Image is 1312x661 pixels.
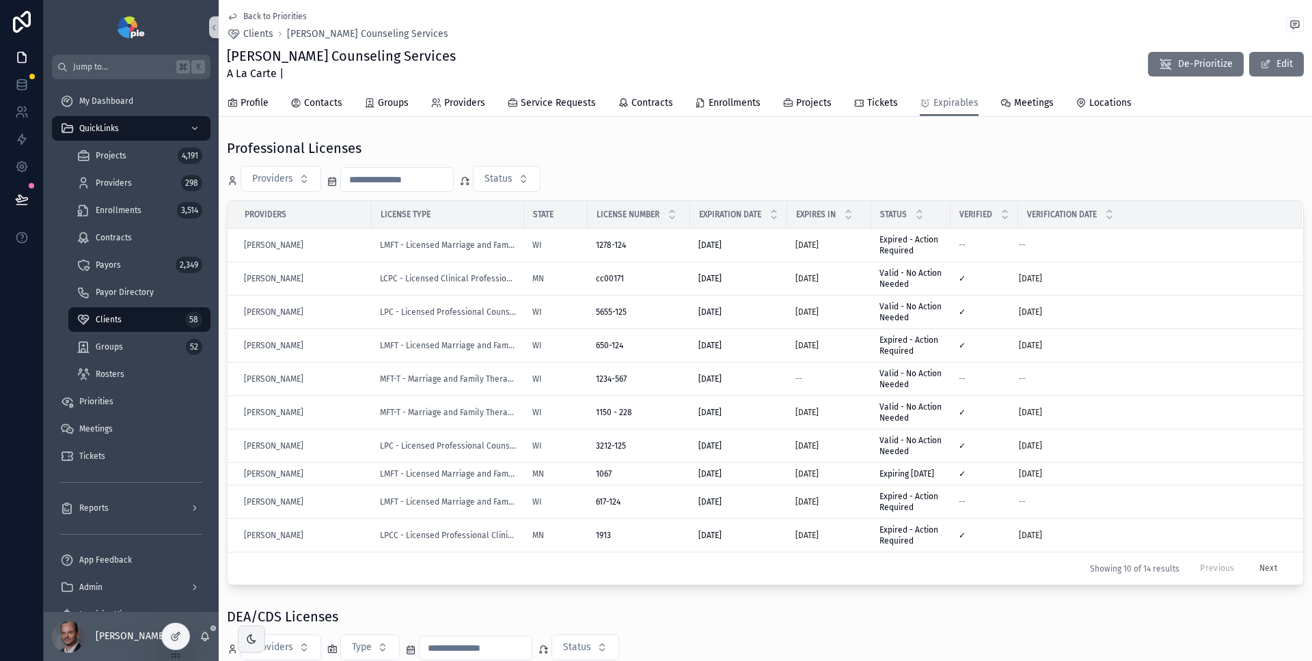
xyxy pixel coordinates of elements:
[879,234,942,256] a: Expired - Action Required
[959,240,1010,251] a: --
[1019,530,1042,541] p: [DATE]
[52,116,210,141] a: QuickLinks
[959,496,1010,507] a: --
[1019,496,1026,507] span: --
[380,440,516,451] a: LPC - Licensed Professional Counselor
[1249,52,1304,76] button: Edit
[484,172,512,186] span: Status
[532,240,542,251] a: WI
[1178,57,1233,71] span: De-Prioritize
[959,530,966,541] span: ✓
[290,91,342,118] a: Contacts
[79,503,109,514] span: Reports
[879,335,942,356] a: Expired - Action Required
[698,273,722,284] span: [DATE]
[933,96,979,110] span: Expirables
[959,468,1010,479] a: ✓
[241,166,321,192] button: Select Button
[795,273,819,284] p: [DATE]
[532,440,579,451] a: WI
[521,96,596,110] span: Service Requests
[73,61,171,72] span: Jump to...
[596,340,623,351] span: 650-124
[596,407,682,418] a: 1150 - 228
[532,340,579,351] a: WI
[879,301,942,323] a: Valid - No Action Needed
[532,307,542,318] span: WI
[796,96,832,110] span: Projects
[879,524,942,546] a: Expired - Action Required
[532,407,542,418] a: WI
[795,240,819,251] p: [DATE]
[698,374,779,384] a: [DATE]
[96,205,141,216] span: Enrollments
[959,407,1010,418] a: ✓
[68,198,210,223] a: Enrollments3,514
[1019,240,1285,251] a: --
[532,340,542,351] span: WI
[227,27,273,41] a: Clients
[795,340,819,351] p: [DATE]
[596,374,682,384] a: 1234-567
[244,440,303,451] a: [PERSON_NAME]
[879,368,942,390] span: Valid - No Action Needed
[244,273,303,284] span: [PERSON_NAME]
[244,468,303,479] span: [PERSON_NAME]
[79,423,113,434] span: Meetings
[920,91,979,117] a: Expirables
[782,91,832,118] a: Projects
[1076,91,1132,118] a: Locations
[532,407,579,418] a: WI
[177,202,202,219] div: 3,514
[244,407,364,418] a: [PERSON_NAME]
[879,491,942,513] a: Expired - Action Required
[532,307,579,318] a: WI
[698,240,722,251] span: [DATE]
[532,440,542,451] a: WI
[79,96,133,107] span: My Dashboard
[698,340,722,351] span: [DATE]
[532,240,579,251] a: WI
[244,374,364,384] a: [PERSON_NAME]
[380,374,516,384] span: MFT-T - Marriage and Family Therapist Trainee
[176,257,202,273] div: 2,349
[380,340,516,351] a: LMFT - Licensed Marriage and Family Therapist
[596,440,682,451] a: 3212-125
[959,496,966,507] span: --
[596,374,627,384] span: 1234-567
[340,634,400,660] button: Select Button
[52,444,210,468] a: Tickets
[596,440,626,451] span: 3212-125
[879,268,942,290] span: Valid - No Action Needed
[244,530,303,541] a: [PERSON_NAME]
[380,307,516,318] a: LPC - Licensed Professional Counselor
[596,530,611,541] span: 1913
[1019,374,1026,384] span: --
[532,530,579,541] a: MN
[181,175,202,191] div: 298
[79,451,105,462] span: Tickets
[244,374,303,384] span: [PERSON_NAME]
[795,307,819,318] p: [DATE]
[507,91,596,118] a: Service Requests
[532,530,544,541] a: MN
[879,402,942,423] a: Valid - No Action Needed
[79,609,137,620] span: Invoicing Views
[596,468,682,479] a: 1067
[244,496,303,507] a: [PERSON_NAME]
[1019,340,1042,351] p: [DATE]
[380,468,516,479] a: LMFT - Licensed Marriage and Family Therapist
[380,496,516,507] a: LMFT - Licensed Marriage and Family Therapist
[244,340,303,351] a: [PERSON_NAME]
[596,496,682,507] a: 617-124
[959,273,1010,284] a: ✓
[596,468,612,479] span: 1067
